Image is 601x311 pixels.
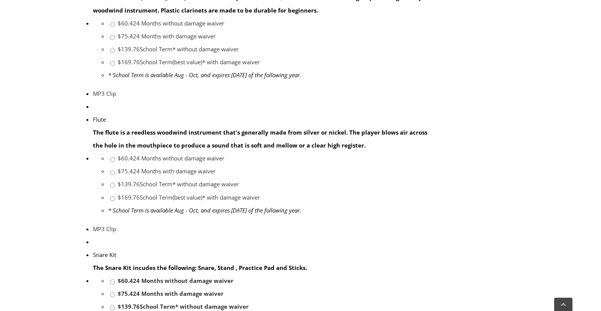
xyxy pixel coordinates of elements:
span: $75.42 [118,32,136,40]
a: MP3 Clip [93,225,116,233]
span: $75.42 [118,290,136,297]
strong: The Snare Kit incudes the following: Snare, Stand , Practice Pad and Sticks. [93,264,307,271]
a: $75.424 Months with damage waiver [118,167,216,175]
a: $60.424 Months without damage waiver [118,277,233,284]
a: $139.76School Term* without damage waiver [118,303,249,310]
a: $139.76School Term* without damage waiver [118,180,239,188]
div: Flute [93,113,431,126]
a: $60.424 Months without damage waiver [118,154,224,162]
span: $139.76 [118,45,140,53]
span: $169.76 [118,194,140,201]
span: $60.42 [118,19,136,27]
a: $60.424 Months without damage waiver [118,19,224,27]
div: Snare Kit [93,248,431,261]
span: $169.76 [118,58,140,66]
em: * School Term is available Aug - Oct, and expires [DATE] of the following year. [108,206,301,214]
a: $169.76School Term(best value)* with damage waiver [118,58,260,66]
a: $169.76School Term(best value)* with damage waiver [118,194,260,201]
span: $139.76 [118,303,140,310]
span: $60.42 [118,154,136,162]
span: $60.42 [118,277,136,284]
span: $75.42 [118,167,136,175]
strong: The flute is a reedless woodwind instrument that's generally made from silver or nickel. The play... [93,129,427,149]
span: $139.76 [118,180,140,188]
a: MP3 Clip [93,90,116,97]
a: $75.424 Months with damage waiver [118,32,216,40]
em: * School Term is available Aug - Oct, and expires [DATE] of the following year. [108,71,301,79]
a: $139.76School Term* without damage waiver [118,45,239,53]
a: $75.424 Months with damage waiver [118,290,224,297]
